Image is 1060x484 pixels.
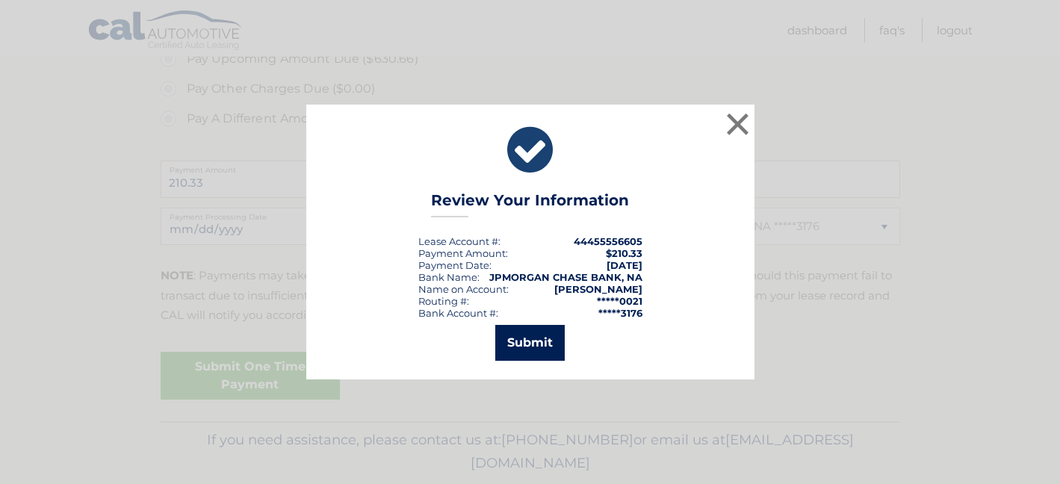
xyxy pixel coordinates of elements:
[418,259,489,271] span: Payment Date
[418,271,480,283] div: Bank Name:
[418,247,508,259] div: Payment Amount:
[418,307,498,319] div: Bank Account #:
[574,235,642,247] strong: 44455556605
[606,247,642,259] span: $210.33
[418,283,509,295] div: Name on Account:
[554,283,642,295] strong: [PERSON_NAME]
[418,235,500,247] div: Lease Account #:
[431,191,629,217] h3: Review Your Information
[418,259,492,271] div: :
[489,271,642,283] strong: JPMORGAN CHASE BANK, NA
[723,109,753,139] button: ×
[418,295,469,307] div: Routing #:
[607,259,642,271] span: [DATE]
[495,325,565,361] button: Submit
